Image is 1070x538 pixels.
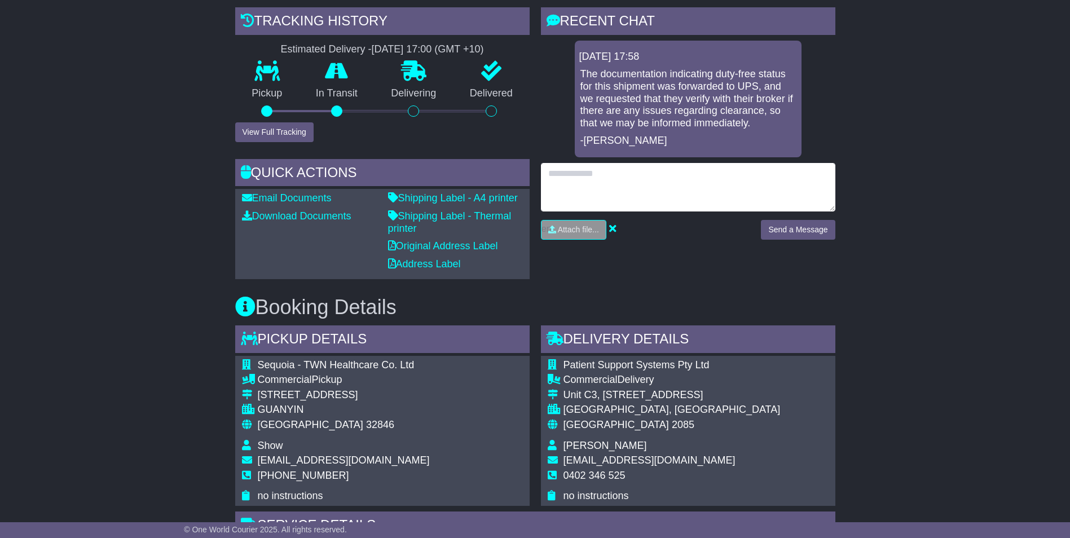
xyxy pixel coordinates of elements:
[388,192,518,204] a: Shipping Label - A4 printer
[563,490,629,501] span: no instructions
[235,159,530,189] div: Quick Actions
[258,470,349,481] span: [PHONE_NUMBER]
[579,51,797,63] div: [DATE] 17:58
[258,455,430,466] span: [EMAIL_ADDRESS][DOMAIN_NAME]
[372,43,484,56] div: [DATE] 17:00 (GMT +10)
[563,455,736,466] span: [EMAIL_ADDRESS][DOMAIN_NAME]
[235,43,530,56] div: Estimated Delivery -
[235,122,314,142] button: View Full Tracking
[235,7,530,38] div: Tracking history
[388,210,512,234] a: Shipping Label - Thermal printer
[258,419,363,430] span: [GEOGRAPHIC_DATA]
[563,440,647,451] span: [PERSON_NAME]
[563,404,781,416] div: [GEOGRAPHIC_DATA], [GEOGRAPHIC_DATA]
[563,374,781,386] div: Delivery
[580,68,796,129] p: The documentation indicating duty-free status for this shipment was forwarded to UPS, and we requ...
[761,220,835,240] button: Send a Message
[563,374,618,385] span: Commercial
[258,440,283,451] span: Show
[366,419,394,430] span: 32846
[388,240,498,252] a: Original Address Label
[453,87,530,100] p: Delivered
[242,192,332,204] a: Email Documents
[563,389,781,402] div: Unit C3, [STREET_ADDRESS]
[580,135,796,147] p: -[PERSON_NAME]
[258,404,430,416] div: GUANYIN
[258,374,312,385] span: Commercial
[235,87,300,100] p: Pickup
[563,359,710,371] span: Patient Support Systems Pty Ltd
[258,359,415,371] span: Sequoia - TWN Healthcare Co. Ltd
[258,389,430,402] div: [STREET_ADDRESS]
[235,325,530,356] div: Pickup Details
[299,87,375,100] p: In Transit
[258,490,323,501] span: no instructions
[258,374,430,386] div: Pickup
[541,7,835,38] div: RECENT CHAT
[184,525,347,534] span: © One World Courier 2025. All rights reserved.
[672,419,694,430] span: 2085
[235,296,835,319] h3: Booking Details
[563,470,626,481] span: 0402 346 525
[563,419,669,430] span: [GEOGRAPHIC_DATA]
[388,258,461,270] a: Address Label
[242,210,351,222] a: Download Documents
[541,325,835,356] div: Delivery Details
[375,87,453,100] p: Delivering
